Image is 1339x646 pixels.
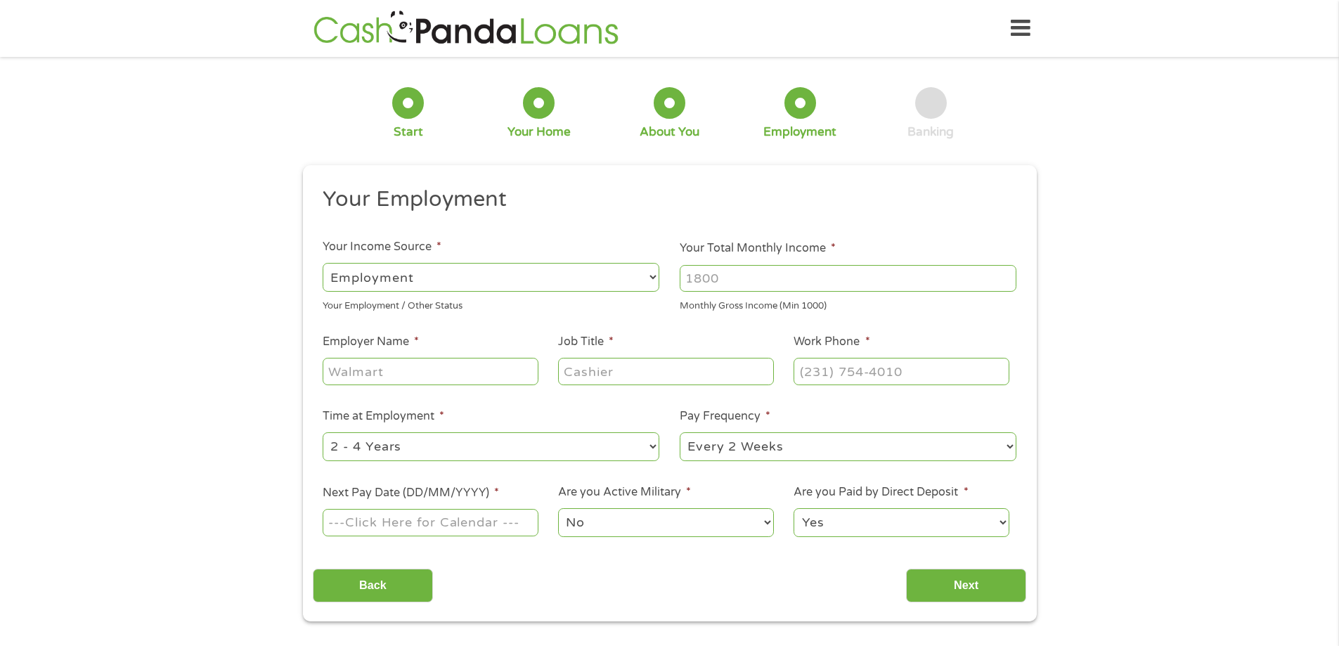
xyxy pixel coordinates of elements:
h2: Your Employment [323,186,1006,214]
label: Pay Frequency [680,409,770,424]
label: Next Pay Date (DD/MM/YYYY) [323,486,499,500]
input: Next [906,569,1026,603]
label: Time at Employment [323,409,444,424]
label: Your Income Source [323,240,441,254]
label: Are you Paid by Direct Deposit [794,485,968,500]
input: Back [313,569,433,603]
div: Your Employment / Other Status [323,295,659,314]
input: Cashier [558,358,773,385]
label: Employer Name [323,335,419,349]
input: Walmart [323,358,538,385]
input: 1800 [680,265,1016,292]
div: Employment [763,124,836,140]
img: GetLoanNow Logo [309,8,623,49]
label: Job Title [558,335,614,349]
div: About You [640,124,699,140]
div: Monthly Gross Income (Min 1000) [680,295,1016,314]
input: ---Click Here for Calendar --- [323,509,538,536]
input: (231) 754-4010 [794,358,1009,385]
label: Work Phone [794,335,869,349]
label: Are you Active Military [558,485,691,500]
div: Start [394,124,423,140]
label: Your Total Monthly Income [680,241,836,256]
div: Banking [907,124,954,140]
div: Your Home [507,124,571,140]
